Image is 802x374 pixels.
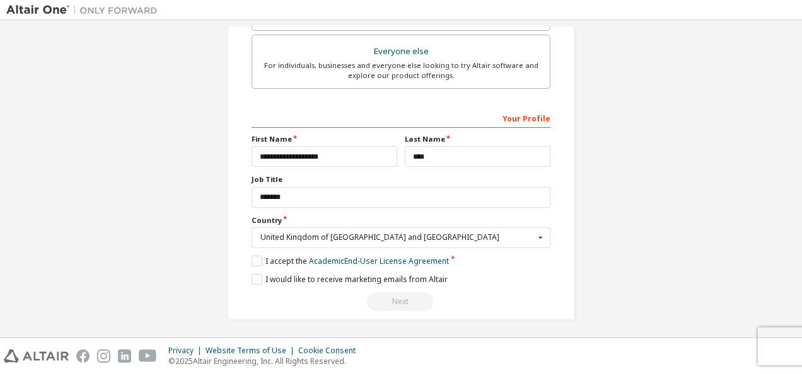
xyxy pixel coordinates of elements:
[6,4,164,16] img: Altair One
[252,256,449,266] label: I accept the
[260,234,535,241] div: United Kingdom of [GEOGRAPHIC_DATA] and [GEOGRAPHIC_DATA]
[298,346,363,356] div: Cookie Consent
[76,349,90,363] img: facebook.svg
[252,274,448,285] label: I would like to receive marketing emails from Altair
[252,174,550,184] label: Job Title
[260,60,542,81] div: For individuals, businesses and everyone else looking to try Altair software and explore our prod...
[309,256,449,266] a: Academic End-User License Agreement
[252,292,550,311] div: Email already exists
[252,215,550,225] label: Country
[4,349,69,363] img: altair_logo.svg
[118,349,131,363] img: linkedin.svg
[168,356,363,366] p: © 2025 Altair Engineering, Inc. All Rights Reserved.
[405,134,550,144] label: Last Name
[206,346,298,356] div: Website Terms of Use
[168,346,206,356] div: Privacy
[139,349,157,363] img: youtube.svg
[252,134,397,144] label: First Name
[260,43,542,60] div: Everyone else
[97,349,110,363] img: instagram.svg
[252,108,550,128] div: Your Profile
